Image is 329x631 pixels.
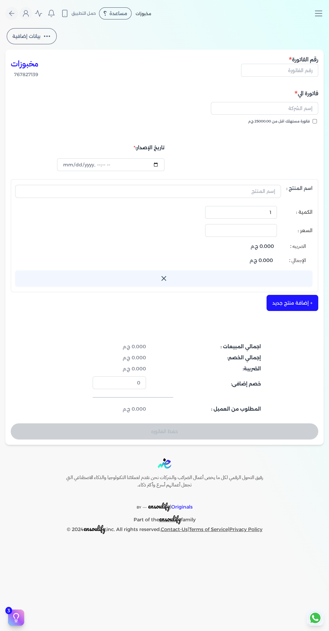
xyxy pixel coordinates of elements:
button: حمل التطبيق [59,8,98,19]
a: Contact-Us [161,526,188,532]
button: + إضافة منتج جديد [267,295,318,311]
dt: خصم إضافى: [150,376,261,389]
dt: إجمالي الخصم: [150,354,261,361]
button: بيانات إضافية [7,28,57,44]
span: ensoulify [159,514,181,524]
img: logo [158,458,171,469]
span: Originals [171,504,193,510]
p: 0.000 ج.م [250,242,274,251]
dd: 0.000 ج.م [93,354,146,361]
span: مخبوزات [136,11,151,16]
h6: رفيق التحول الرقمي لكل ما يخص أعمال الضرائب والشركات نحن نقدم لعملائنا التكنولوجيا والذكاء الاصطن... [52,474,277,488]
label: الكمية : [282,206,313,219]
p: | [52,494,277,512]
a: Terms of Service [189,526,228,532]
span: حمل التطبيق [72,10,96,16]
label: السعر : [282,224,313,237]
span: فاتورة مستهلك اقل من 25000.00 ج.م [248,119,310,124]
input: فاتورة مستهلك اقل من 25000.00 ج.م [313,119,317,123]
input: رقم الفاتورة [241,64,318,76]
button: إسم المنتج [15,185,281,200]
p: Part of the family [52,512,277,524]
h3: مخبوزات [11,58,38,70]
h5: رقم الفاتورة [241,55,318,64]
input: إسم الشركة [211,102,318,115]
button: 3 [8,610,24,626]
span: 3 [5,607,12,614]
p: © 2024 ,inc. All rights reserved. | | [52,524,277,534]
span: مساعدة [109,11,127,16]
input: إسم المنتج [15,185,281,198]
p: 0.000 ج.م [249,256,273,265]
h5: فاتورة الي [11,89,318,98]
span: ensoulify [84,523,105,534]
button: إسم الشركة [211,102,318,117]
dd: 0.000 ج.م [93,343,146,350]
sup: __ [143,504,147,508]
label: اسم المنتج : [286,185,313,200]
dt: المطلوب من العميل : [150,406,261,413]
a: Privacy Policy [229,526,263,532]
span: BY [137,505,141,510]
dt: الضريبة: [150,365,261,372]
dd: 0.000 ج.م [93,406,146,413]
div: تاريخ الإصدار: [11,142,164,154]
a: ensoulify [159,517,181,523]
button: Toggle navigation [314,8,329,18]
h5: الإجمالي : [289,257,306,264]
div: مساعدة [99,7,132,19]
dt: اجمالي المبيعات : [150,343,261,350]
dd: 0.000 ج.م [93,365,146,372]
h5: الضريبه : [290,243,306,250]
span: ensoulify [148,501,170,511]
span: 767827139 [11,71,38,78]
